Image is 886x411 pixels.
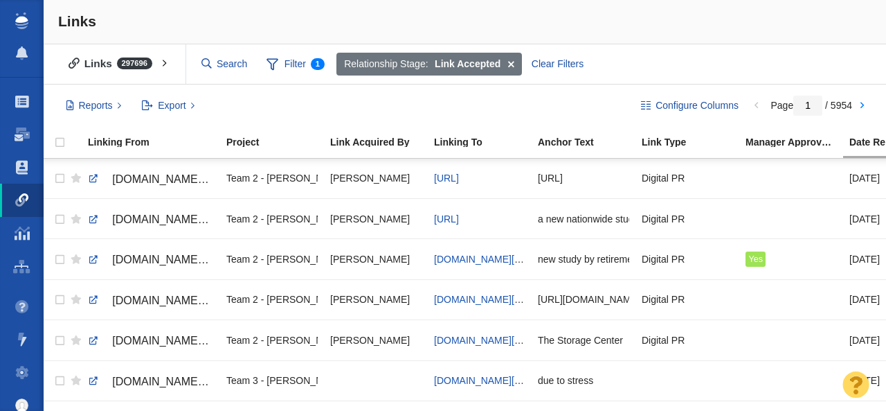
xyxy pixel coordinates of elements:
[434,254,536,265] a: [DOMAIN_NAME][URL]
[88,329,214,353] a: [DOMAIN_NAME][URL]
[770,100,852,111] span: Page / 5954
[635,199,739,239] td: Digital PR
[112,295,229,306] span: [DOMAIN_NAME][URL]
[434,335,536,346] a: [DOMAIN_NAME][URL]
[642,213,685,225] span: Digital PR
[538,137,640,147] div: Anchor Text
[538,244,629,274] div: new study by retirement expert [PERSON_NAME]
[226,137,329,147] div: Project
[324,279,428,320] td: Taylor Tomita
[745,137,848,147] div: Manager Approved Link?
[79,98,113,113] span: Reports
[88,208,214,231] a: [DOMAIN_NAME][URL]
[434,173,459,184] a: [URL]
[330,253,410,265] span: [PERSON_NAME]
[538,204,629,234] div: a new nationwide study from Lightyear
[330,137,433,147] div: Link Acquired By
[58,13,96,29] span: Links
[434,137,536,149] a: Linking To
[311,58,325,70] span: 1
[324,320,428,360] td: Taylor Tomita
[88,289,214,313] a: [DOMAIN_NAME][URL]
[538,366,629,396] div: due to stress
[635,279,739,320] td: Digital PR
[642,253,685,265] span: Digital PR
[344,57,428,71] span: Relationship Stage:
[330,334,410,347] span: [PERSON_NAME]
[635,159,739,199] td: Digital PR
[434,375,536,386] a: [DOMAIN_NAME][URL]
[656,98,739,113] span: Configure Columns
[196,52,254,76] input: Search
[226,285,318,315] div: Team 2 - [PERSON_NAME] | [PERSON_NAME] | [PERSON_NAME]\[PERSON_NAME]\[PERSON_NAME] - Digital PR -...
[259,51,332,78] span: Filter
[15,12,28,29] img: buzzstream_logo_iconsimple.png
[112,213,229,225] span: [DOMAIN_NAME][URL]
[324,199,428,239] td: Taylor Tomita
[330,293,410,306] span: [PERSON_NAME]
[226,244,318,274] div: Team 2 - [PERSON_NAME] | [PERSON_NAME] | [PERSON_NAME]\[PERSON_NAME]\[PERSON_NAME] - Digital PR -...
[538,325,629,355] div: The Storage Center
[112,335,229,347] span: [DOMAIN_NAME][URL]
[324,239,428,279] td: Taylor Tomita
[739,239,843,279] td: Yes
[112,173,229,185] span: [DOMAIN_NAME][URL]
[226,164,318,193] div: Team 2 - [PERSON_NAME] | [PERSON_NAME] | [PERSON_NAME]\Lightyear AI\Lightyear AI - Digital PR - C...
[330,137,433,149] a: Link Acquired By
[134,94,203,118] button: Export
[435,57,500,71] strong: Link Accepted
[633,94,747,118] button: Configure Columns
[635,320,739,360] td: Digital PR
[635,239,739,279] td: Digital PR
[226,325,318,355] div: Team 2 - [PERSON_NAME] | [PERSON_NAME] | [PERSON_NAME]\The Storage Center\The Storage Center - Di...
[642,293,685,306] span: Digital PR
[58,94,129,118] button: Reports
[434,137,536,147] div: Linking To
[538,137,640,149] a: Anchor Text
[745,137,848,149] a: Manager Approved Link?
[330,172,410,184] span: [PERSON_NAME]
[330,213,410,225] span: [PERSON_NAME]
[434,213,459,225] a: [URL]
[642,334,685,347] span: Digital PR
[642,172,685,184] span: Digital PR
[88,168,214,191] a: [DOMAIN_NAME][URL]
[523,53,591,76] div: Clear Filters
[642,137,744,147] div: Link Type
[88,137,225,147] div: Linking From
[226,204,318,234] div: Team 2 - [PERSON_NAME] | [PERSON_NAME] | [PERSON_NAME]\Lightyear AI\Lightyear AI - Digital PR - C...
[748,254,763,264] span: Yes
[642,137,744,149] a: Link Type
[88,370,214,394] a: [DOMAIN_NAME][URL]
[324,159,428,199] td: Taylor Tomita
[538,285,629,315] div: [URL][DOMAIN_NAME]
[88,248,214,272] a: [DOMAIN_NAME][URL]
[226,366,318,396] div: Team 3 - [PERSON_NAME] | Summer | [PERSON_NAME]\EMCI Wireless\EMCI Wireless - Digital PR - Do U.S...
[434,294,536,305] a: [DOMAIN_NAME][URL]
[112,254,229,265] span: [DOMAIN_NAME][URL]
[158,98,186,113] span: Export
[88,137,225,149] a: Linking From
[112,376,229,387] span: [DOMAIN_NAME][URL]
[538,164,629,193] div: [URL]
